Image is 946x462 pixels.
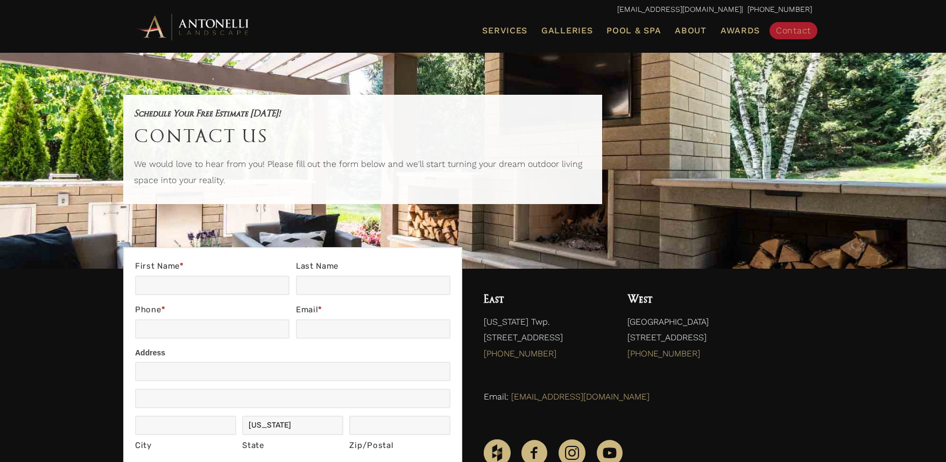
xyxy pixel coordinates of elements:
p: [US_STATE] Twp. [STREET_ADDRESS] [484,314,606,367]
p: | [PHONE_NUMBER] [134,3,812,17]
a: About [670,24,711,38]
a: Contact [769,22,817,39]
div: Zip/Postal [349,438,450,453]
span: About [675,26,707,35]
span: Email: [484,391,509,402]
a: [EMAIL_ADDRESS][DOMAIN_NAME] [617,5,742,13]
div: City [135,438,236,453]
a: [PHONE_NUMBER] [627,348,700,359]
a: [PHONE_NUMBER] [484,348,556,359]
label: Email [296,303,450,319]
label: First Name [135,259,290,276]
span: Galleries [541,25,592,36]
img: Antonelli Horizontal Logo [134,12,252,41]
div: State [242,438,343,453]
h1: Contact Us [134,121,591,151]
span: Services [482,26,527,35]
div: Address [135,346,450,362]
input: Michigan [242,416,343,435]
label: Phone [135,303,290,319]
label: Last Name [296,259,450,276]
a: Services [478,24,532,38]
span: Contact [776,25,811,36]
span: Pool & Spa [606,25,661,36]
a: [EMAIL_ADDRESS][DOMAIN_NAME] [511,391,650,402]
h5: Schedule Your Free Estimate [DATE]! [134,106,591,121]
p: [GEOGRAPHIC_DATA] [STREET_ADDRESS] [627,314,812,367]
span: Awards [721,25,760,36]
h4: East [484,290,606,309]
a: Pool & Spa [602,24,665,38]
a: Galleries [537,24,597,38]
h4: West [627,290,812,309]
a: Awards [716,24,764,38]
p: We would love to hear from you! Please fill out the form below and we'll start turning your dream... [134,156,591,193]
